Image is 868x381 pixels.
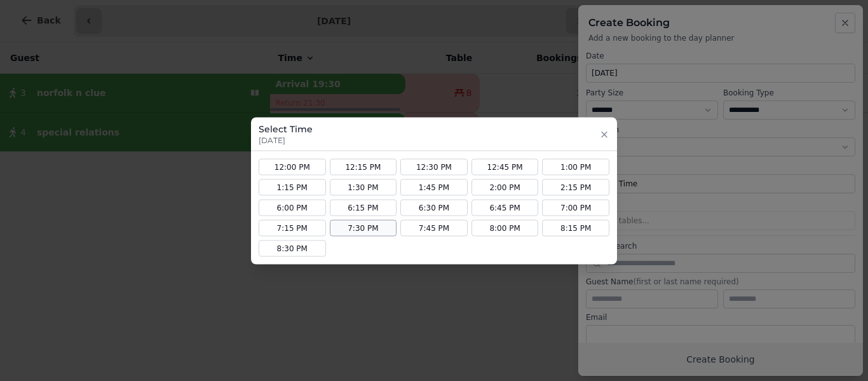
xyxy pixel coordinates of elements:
p: [DATE] [259,135,313,145]
button: 7:15 PM [259,219,326,236]
button: 8:15 PM [542,219,609,236]
button: 7:00 PM [542,199,609,216]
button: 8:30 PM [259,240,326,256]
button: 1:15 PM [259,179,326,195]
button: 6:15 PM [330,199,397,216]
button: 12:00 PM [259,158,326,175]
button: 1:30 PM [330,179,397,195]
button: 2:00 PM [471,179,539,195]
button: 7:30 PM [330,219,397,236]
button: 12:15 PM [330,158,397,175]
button: 12:30 PM [400,158,468,175]
button: 6:00 PM [259,199,326,216]
button: 6:45 PM [471,199,539,216]
button: 1:45 PM [400,179,468,195]
button: 2:15 PM [542,179,609,195]
button: 12:45 PM [471,158,539,175]
button: 6:30 PM [400,199,468,216]
button: 8:00 PM [471,219,539,236]
button: 1:00 PM [542,158,609,175]
button: 7:45 PM [400,219,468,236]
h3: Select Time [259,122,313,135]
